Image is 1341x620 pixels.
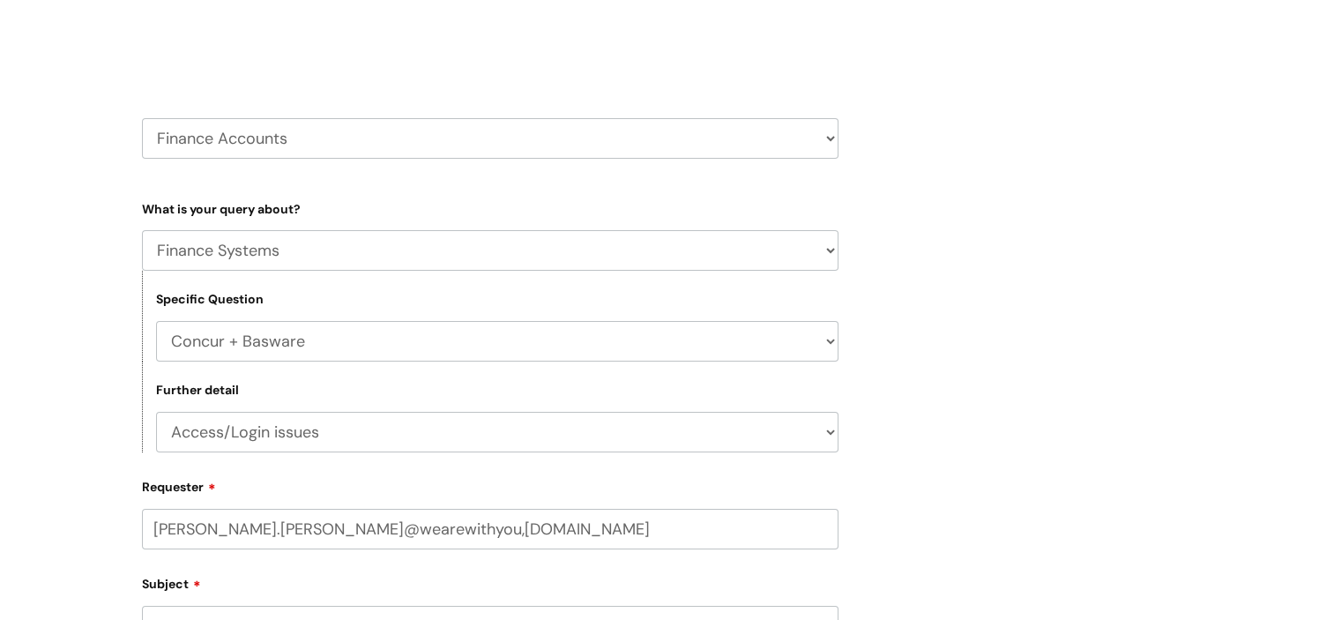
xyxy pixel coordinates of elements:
label: Further detail [156,383,239,398]
h2: Select issue type [142,28,838,61]
label: Subject [142,571,838,592]
label: Requester [142,474,838,495]
label: Specific Question [156,292,264,307]
input: Email [142,509,838,549]
label: What is your query about? [142,198,838,217]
